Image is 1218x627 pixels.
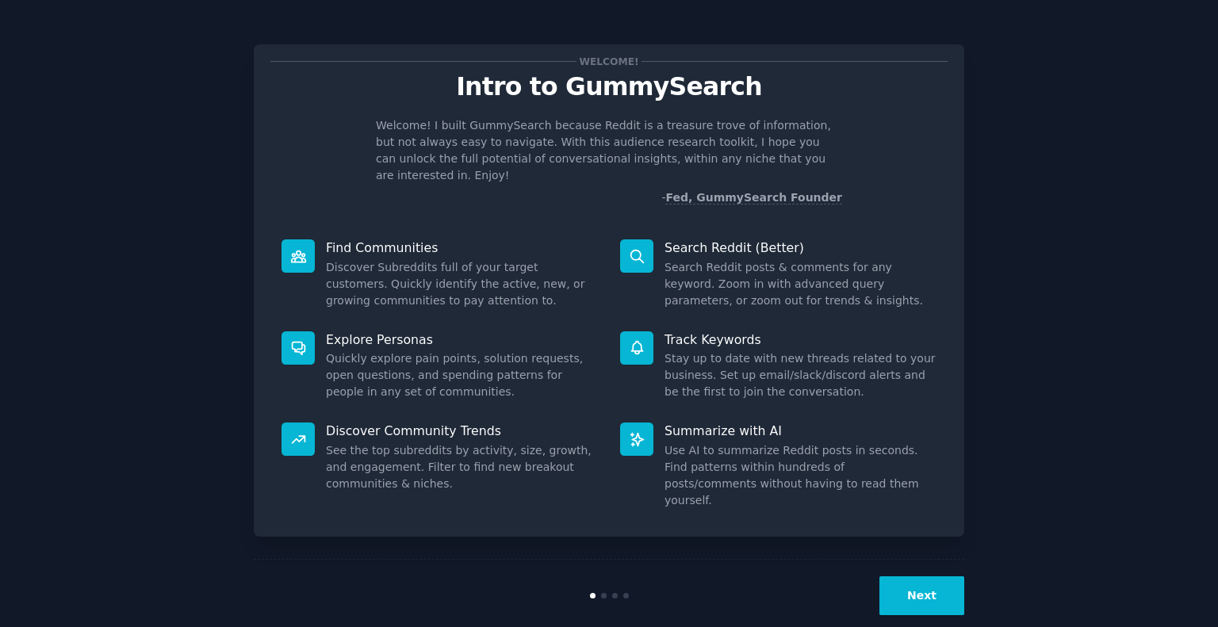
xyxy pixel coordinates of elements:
div: - [661,189,842,206]
p: Discover Community Trends [326,422,598,439]
p: Welcome! I built GummySearch because Reddit is a treasure trove of information, but not always ea... [376,117,842,184]
p: Summarize with AI [665,422,936,439]
p: Track Keywords [665,331,936,348]
p: Find Communities [326,239,598,256]
p: Explore Personas [326,331,598,348]
span: Welcome! [576,53,642,70]
button: Next [879,576,964,615]
dd: Use AI to summarize Reddit posts in seconds. Find patterns within hundreds of posts/comments with... [665,442,936,509]
a: Fed, GummySearch Founder [665,191,842,205]
dd: Stay up to date with new threads related to your business. Set up email/slack/discord alerts and ... [665,350,936,400]
p: Search Reddit (Better) [665,239,936,256]
p: Intro to GummySearch [270,73,948,101]
dd: Quickly explore pain points, solution requests, open questions, and spending patterns for people ... [326,350,598,400]
dd: Search Reddit posts & comments for any keyword. Zoom in with advanced query parameters, or zoom o... [665,259,936,309]
dd: Discover Subreddits full of your target customers. Quickly identify the active, new, or growing c... [326,259,598,309]
dd: See the top subreddits by activity, size, growth, and engagement. Filter to find new breakout com... [326,442,598,492]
